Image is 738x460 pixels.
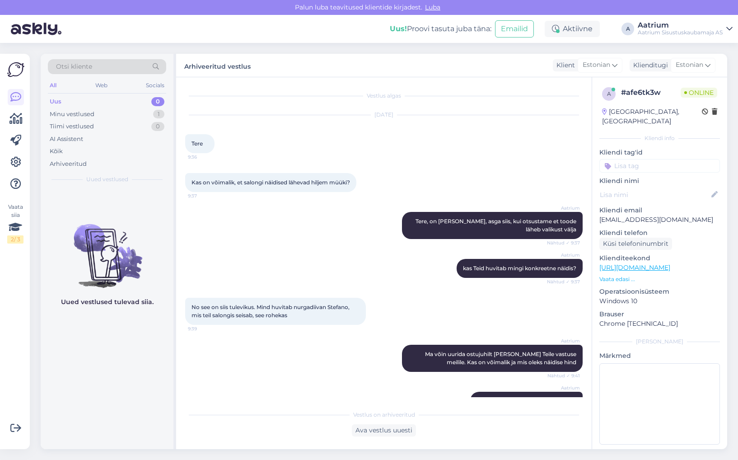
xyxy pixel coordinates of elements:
div: 2 / 3 [7,235,23,244]
div: Aatrium Sisustuskaubamaja AS [638,29,723,36]
div: Kõik [50,147,63,156]
span: Nähtud ✓ 9:37 [546,239,580,246]
div: A [621,23,634,35]
div: 1 [153,110,164,119]
span: No see on siis tulevikus. Mind huvitab nurgadiivan Stefano, mis teil salongis seisab, see rohekas [192,304,351,319]
div: [GEOGRAPHIC_DATA], [GEOGRAPHIC_DATA] [602,107,702,126]
div: Web [93,80,109,91]
p: Windows 10 [599,296,720,306]
span: Nähtud ✓ 9:37 [546,278,580,285]
span: Estonian [676,60,703,70]
p: Chrome [TECHNICAL_ID] [599,319,720,329]
a: AatriumAatrium Sisustuskaubamaja AS [638,22,733,36]
div: AI Assistent [50,135,83,144]
div: Tiimi vestlused [50,122,94,131]
div: Socials [144,80,166,91]
img: Askly Logo [7,61,24,78]
span: kas Teid huvitab mingi konkreetne näidis? [463,265,576,272]
p: Brauser [599,310,720,319]
input: Lisa nimi [600,190,710,200]
p: Uued vestlused tulevad siia. [61,297,154,307]
div: Ava vestlus uuesti [352,424,416,437]
button: Emailid [495,20,534,38]
div: [PERSON_NAME] [599,338,720,346]
div: Vaata siia [7,203,23,244]
p: Kliendi nimi [599,176,720,186]
div: Vestlus algas [185,92,583,100]
span: Tere, on [PERSON_NAME], asga siis, kui otsustame et toode läheb valikust välja [416,218,578,233]
p: Vaata edasi ... [599,275,720,283]
div: Küsi telefoninumbrit [599,238,672,250]
p: Operatsioonisüsteem [599,287,720,296]
div: Uus [50,97,61,106]
span: 9:36 [188,154,222,160]
div: 0 [151,97,164,106]
p: Kliendi email [599,206,720,215]
p: Kliendi telefon [599,228,720,238]
div: Minu vestlused [50,110,94,119]
p: Kliendi tag'id [599,148,720,157]
span: Online [681,88,717,98]
div: Klient [553,61,575,70]
p: Klienditeekond [599,253,720,263]
div: [DATE] [185,111,583,119]
span: Tere [192,140,203,147]
b: Uus! [390,24,407,33]
p: Märkmed [599,351,720,361]
span: Aatrium [546,252,580,258]
div: Arhiveeritud [50,160,87,169]
img: No chats [41,208,173,289]
input: Lisa tag [599,159,720,173]
span: Kas on võimalik, et salongi näidised lähevad hiljem müüki? [192,179,350,186]
span: a [607,90,611,97]
span: 9:39 [188,325,222,332]
span: Aatrium [546,205,580,211]
span: Nähtud ✓ 9:41 [546,372,580,379]
div: Kliendi info [599,134,720,142]
div: Aktiivne [545,21,600,37]
span: Aatrium [546,385,580,391]
span: Otsi kliente [56,62,92,71]
span: Luba [422,3,443,11]
div: # afe6tk3w [621,87,681,98]
div: All [48,80,58,91]
a: [URL][DOMAIN_NAME] [599,263,670,272]
div: Proovi tasuta juba täna: [390,23,491,34]
div: Aatrium [638,22,723,29]
span: Vestlus on arhiveeritud [353,411,415,419]
label: Arhiveeritud vestlus [184,59,251,71]
span: Aatrium [546,338,580,344]
p: [EMAIL_ADDRESS][DOMAIN_NAME] [599,215,720,225]
span: 9:37 [188,192,222,199]
span: Estonian [583,60,610,70]
div: 0 [151,122,164,131]
div: Klienditugi [630,61,668,70]
span: Uued vestlused [86,175,128,183]
span: Ma võin uurida ostujuhilt [PERSON_NAME] Teile vastuse meilile. Kas on võimalik ja mis oleks näidi... [425,351,578,366]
